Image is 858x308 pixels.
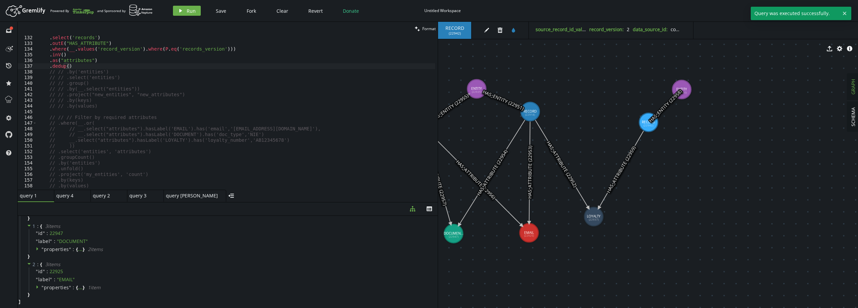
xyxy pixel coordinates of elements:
[524,230,534,235] tspan: EMAIL
[18,149,37,155] div: 152
[526,146,533,199] text: HAS_ATTRIBUTE (22953)
[42,246,44,252] span: "
[751,7,840,20] span: Query was executed successfully.
[271,6,293,16] button: Clear
[587,214,601,219] tspan: LOYALTY
[445,25,465,31] span: RECORD
[18,166,37,172] div: 155
[524,109,537,114] tspan: RECORD
[18,52,37,58] div: 135
[18,177,37,183] div: 157
[27,292,29,298] span: }
[449,31,461,36] span: ( 22942 )
[18,46,37,52] div: 134
[56,193,83,199] span: query 4
[241,6,261,16] button: Fork
[18,41,37,46] div: 133
[73,285,74,291] span: :
[50,5,94,17] div: Powered By
[83,285,84,291] span: }
[43,268,45,274] span: "
[831,6,853,16] button: Sign In
[187,8,196,14] span: Run
[33,261,36,267] span: 2
[57,238,88,244] span: " DOCUMENT "
[471,86,482,91] tspan: ENTITY
[27,215,29,221] span: }
[43,230,45,236] span: "
[18,35,37,41] div: 132
[18,98,37,103] div: 143
[166,193,219,199] span: query [PERSON_NAME]
[472,90,482,94] tspan: (22935)
[525,113,535,116] tspan: (22918)
[850,79,856,95] span: GRAPH
[18,299,20,305] span: ]
[642,120,655,124] tspan: RECORD
[36,268,38,274] span: "
[45,261,60,267] span: 3 item s
[44,246,69,252] span: properties
[338,6,364,16] button: Donate
[38,230,43,236] span: id
[627,26,629,33] span: 2
[18,172,37,177] div: 156
[676,87,687,91] tspan: ENTITY
[54,276,55,283] span: :
[36,230,38,236] span: "
[45,223,60,229] span: 3 item s
[303,6,328,16] button: Revert
[47,268,48,274] span: :
[589,218,599,221] tspan: (22937)
[211,6,231,16] button: Save
[444,231,464,236] tspan: DOCUMEN...
[247,8,256,14] span: Fork
[36,238,38,244] span: "
[536,26,589,33] label: source_record_id_value :
[54,238,55,244] span: :
[129,193,156,199] span: query 3
[343,8,359,14] span: Donate
[37,261,39,267] span: :
[36,276,38,283] span: "
[73,246,74,252] span: :
[76,285,78,291] span: {
[18,155,37,160] div: 153
[18,80,37,86] div: 140
[83,246,84,252] span: }
[643,124,654,127] tspan: (22942)
[18,103,37,109] div: 144
[18,58,37,63] div: 136
[18,69,37,75] div: 138
[50,276,52,283] span: "
[50,230,63,236] div: 22947
[18,126,37,132] div: 148
[18,132,37,137] div: 149
[18,92,37,98] div: 142
[216,8,226,14] span: Save
[88,246,103,252] span: 2 item s
[424,8,461,13] div: Untitled Workspace
[37,223,39,229] span: :
[78,247,83,250] div: ...
[50,238,52,244] span: "
[57,276,75,283] span: " EMAIL "
[18,160,37,166] div: 154
[69,284,71,291] span: "
[677,91,687,94] tspan: (22940)
[18,75,37,80] div: 139
[97,4,153,17] div: and Sponsored by
[69,246,71,252] span: "
[40,261,42,267] span: {
[129,4,153,16] img: AWS Neptune
[93,193,120,199] span: query 2
[18,115,37,120] div: 146
[18,120,37,126] div: 147
[38,238,50,244] span: label
[27,253,29,259] span: }
[18,183,37,189] div: 158
[18,189,37,194] div: 159
[20,193,47,199] span: query 1
[18,137,37,143] div: 150
[42,284,44,291] span: "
